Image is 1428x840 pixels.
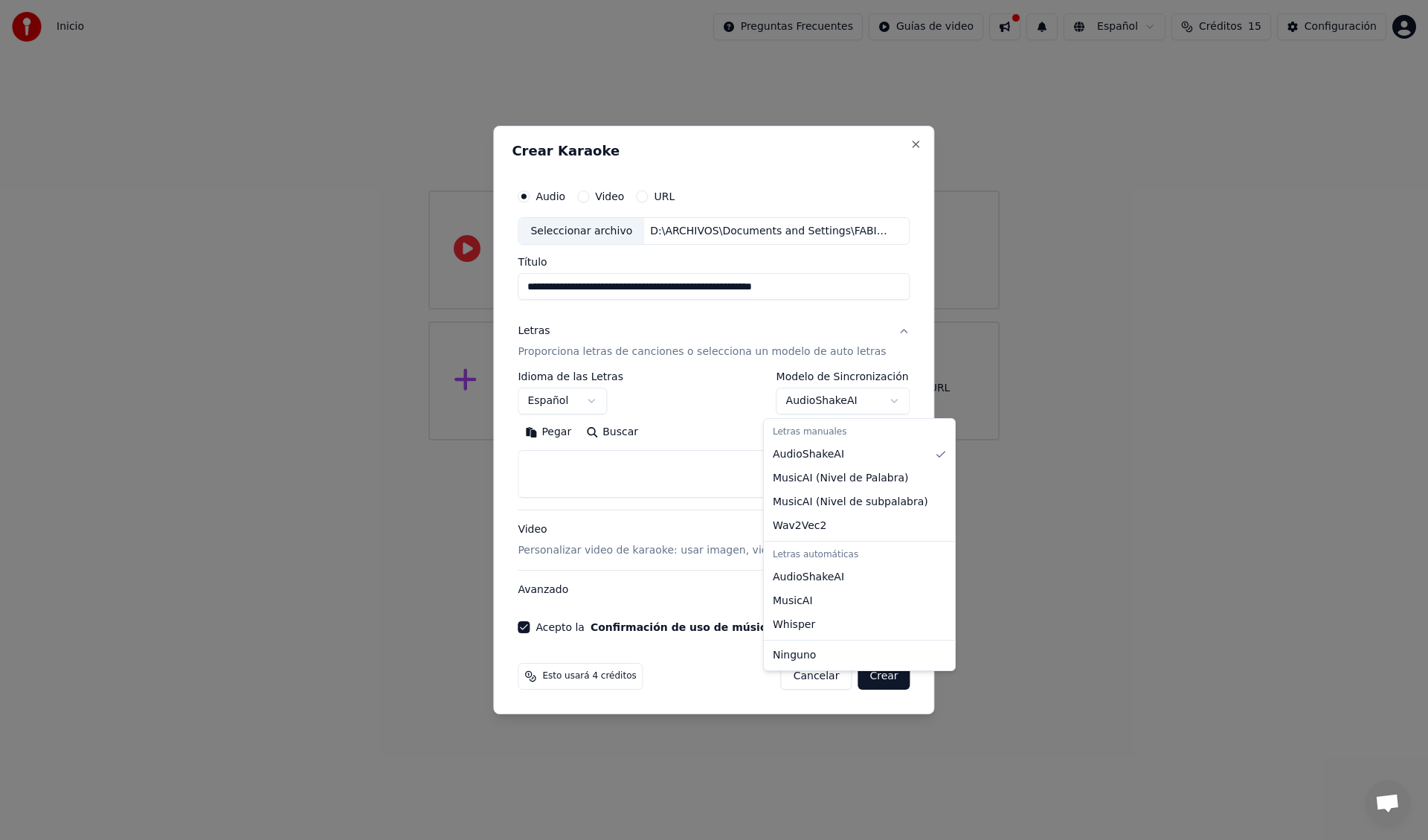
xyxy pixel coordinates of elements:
span: Wav2Vec2 [773,519,826,533]
span: Ninguno [773,648,816,663]
span: Whisper [773,618,815,632]
span: MusicAI [773,594,813,609]
div: Letras manuales [767,422,952,443]
span: AudioShakeAI [773,570,844,585]
div: Letras automáticas [767,545,952,565]
span: AudioShakeAI [773,447,844,462]
span: MusicAI ( Nivel de subpalabra ) [773,495,928,510]
span: MusicAI ( Nivel de Palabra ) [773,471,909,486]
